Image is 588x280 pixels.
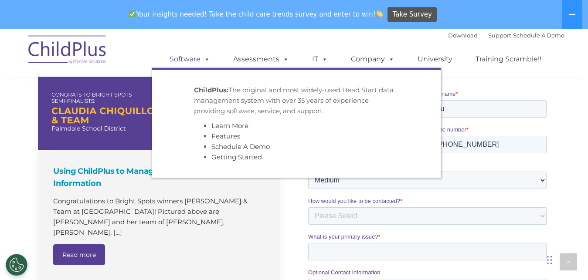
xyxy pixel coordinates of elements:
a: Schedule A Demo [513,32,564,39]
a: Software [161,51,219,68]
a: University [409,51,461,68]
div: Drag [547,247,552,273]
h4: Using ChildPlus to Manage Students’ Health Information [53,165,267,189]
button: Cookies Settings [6,254,27,276]
img: 👏 [376,10,383,17]
p: The original and most widely-used Head Start data management system with over 35 years of experie... [194,85,399,116]
iframe: Chat Widget [445,186,588,280]
img: ✅ [129,10,136,17]
a: Getting Started [211,153,262,161]
font: | [448,32,564,39]
a: Take Survey [387,7,437,22]
strong: ChildPlus: [194,86,228,94]
a: IT [303,51,336,68]
a: Training Scramble!! [467,51,550,68]
img: ChildPlus by Procare Solutions [24,29,111,73]
a: Learn More [211,121,248,130]
span: Take Survey [393,7,432,22]
a: Download [448,32,478,39]
a: Assessments [224,51,298,68]
p: Congratulations to Bright Spots winners [PERSON_NAME] & Team at [GEOGRAPHIC_DATA]​! Pictured abov... [53,196,267,238]
a: Schedule A Demo [211,142,270,151]
a: Read more [53,244,105,265]
a: Company [342,51,403,68]
span: Your insights needed! Take the child care trends survey and enter to win! [126,6,387,23]
a: Support [488,32,511,39]
a: Features [211,132,240,140]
